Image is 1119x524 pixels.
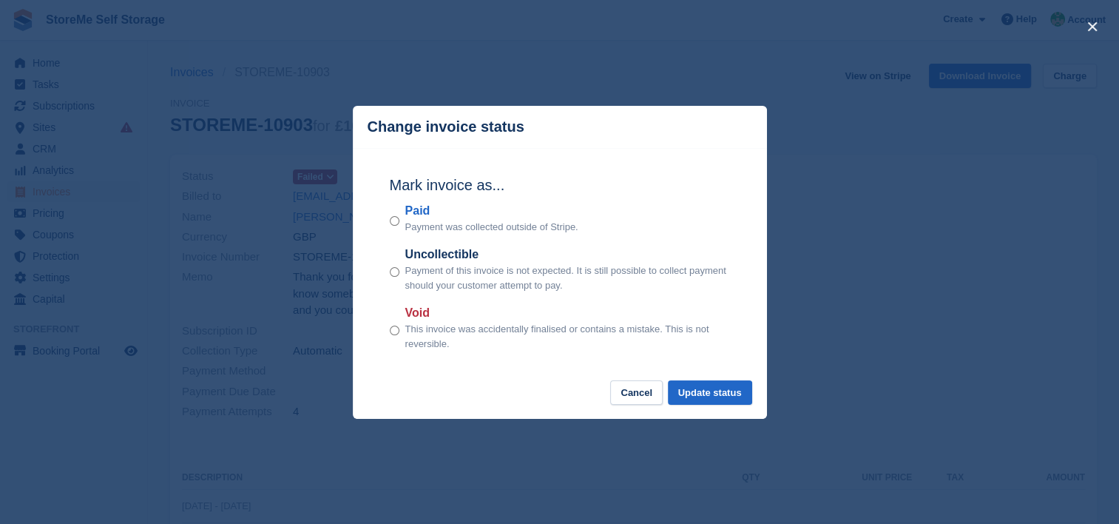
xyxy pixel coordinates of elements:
label: Uncollectible [405,246,730,263]
label: Paid [405,202,578,220]
h2: Mark invoice as... [390,174,730,196]
p: Payment was collected outside of Stripe. [405,220,578,235]
button: Update status [668,380,752,405]
button: Cancel [610,380,663,405]
p: This invoice was accidentally finalised or contains a mistake. This is not reversible. [405,322,730,351]
label: Void [405,304,730,322]
p: Payment of this invoice is not expected. It is still possible to collect payment should your cust... [405,263,730,292]
p: Change invoice status [368,118,524,135]
button: close [1081,15,1104,38]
